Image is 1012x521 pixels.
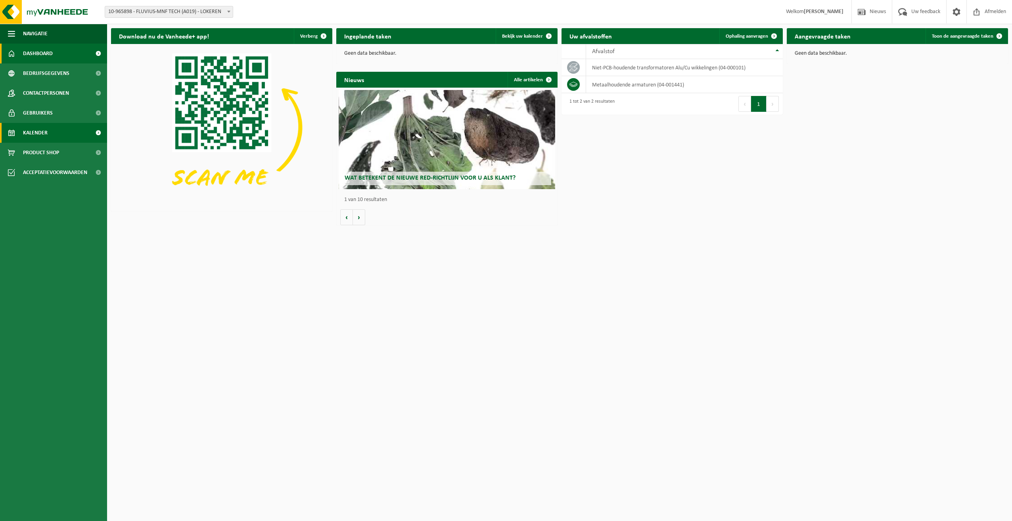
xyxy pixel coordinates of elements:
span: Dashboard [23,44,53,63]
span: Ophaling aanvragen [726,34,768,39]
span: Wat betekent de nieuwe RED-richtlijn voor u als klant? [345,175,516,181]
span: Kalender [23,123,48,143]
button: Next [767,96,779,112]
span: Product Shop [23,143,59,163]
span: Navigatie [23,24,48,44]
h2: Download nu de Vanheede+ app! [111,28,217,44]
p: Geen data beschikbaar. [795,51,1000,56]
img: Download de VHEPlus App [111,44,332,210]
p: 1 van 10 resultaten [344,197,554,203]
h2: Uw afvalstoffen [562,28,620,44]
span: Bedrijfsgegevens [23,63,69,83]
a: Bekijk uw kalender [496,28,557,44]
span: 10-965898 - FLUVIUS-MNF TECH (A019) - LOKEREN [105,6,233,18]
strong: [PERSON_NAME] [804,9,843,15]
a: Wat betekent de nieuwe RED-richtlijn voor u als klant? [339,90,556,189]
div: 1 tot 2 van 2 resultaten [565,95,615,113]
span: Afvalstof [592,48,615,55]
a: Alle artikelen [508,72,557,88]
span: Acceptatievoorwaarden [23,163,87,182]
span: Toon de aangevraagde taken [932,34,993,39]
span: 10-965898 - FLUVIUS-MNF TECH (A019) - LOKEREN [105,6,233,17]
h2: Nieuws [336,72,372,87]
h2: Ingeplande taken [336,28,399,44]
span: Gebruikers [23,103,53,123]
td: metaalhoudende armaturen (04-001441) [586,76,783,93]
a: Ophaling aanvragen [719,28,782,44]
a: Toon de aangevraagde taken [926,28,1007,44]
span: Contactpersonen [23,83,69,103]
button: Vorige [340,209,353,225]
button: Previous [738,96,751,112]
td: niet-PCB-houdende transformatoren Alu/Cu wikkelingen (04-000101) [586,59,783,76]
button: Verberg [294,28,332,44]
span: Verberg [300,34,318,39]
span: Bekijk uw kalender [502,34,543,39]
h2: Aangevraagde taken [787,28,859,44]
button: 1 [751,96,767,112]
p: Geen data beschikbaar. [344,51,550,56]
button: Volgende [353,209,365,225]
